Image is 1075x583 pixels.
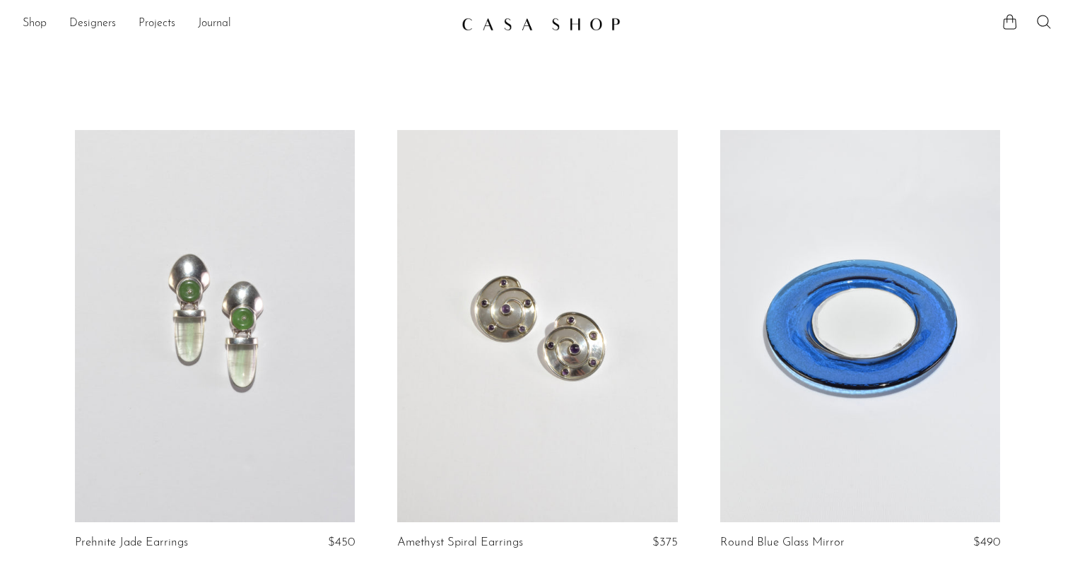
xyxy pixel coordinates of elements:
[23,12,450,36] ul: NEW HEADER MENU
[23,12,450,36] nav: Desktop navigation
[23,15,47,33] a: Shop
[397,536,523,549] a: Amethyst Spiral Earrings
[720,536,845,549] a: Round Blue Glass Mirror
[198,15,231,33] a: Journal
[139,15,175,33] a: Projects
[652,536,678,548] span: $375
[973,536,1000,548] span: $490
[328,536,355,548] span: $450
[69,15,116,33] a: Designers
[75,536,188,549] a: Prehnite Jade Earrings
